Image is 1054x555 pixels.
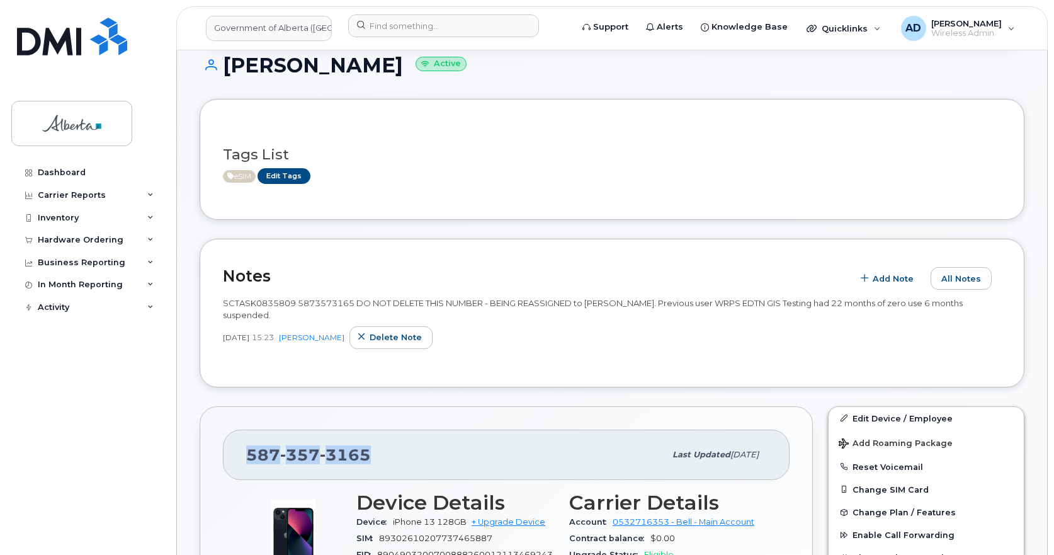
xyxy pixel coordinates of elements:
[356,534,379,543] span: SIM
[416,57,467,71] small: Active
[650,534,675,543] span: $0.00
[931,18,1002,28] span: [PERSON_NAME]
[892,16,1024,41] div: Arunajith Daylath
[223,332,249,343] span: [DATE]
[798,16,890,41] div: Quicklinks
[829,524,1024,546] button: Enable Call Forwarding
[941,273,981,285] span: All Notes
[853,530,955,540] span: Enable Call Forwarding
[613,517,754,527] a: 0532716353 - Bell - Main Account
[569,534,650,543] span: Contract balance
[657,21,683,33] span: Alerts
[258,168,310,184] a: Edit Tags
[246,445,371,464] span: 587
[223,266,846,285] h2: Notes
[931,267,992,290] button: All Notes
[672,450,730,459] span: Last updated
[200,54,1024,76] h1: [PERSON_NAME]
[569,491,767,514] h3: Carrier Details
[853,508,956,517] span: Change Plan / Features
[356,517,393,527] span: Device
[280,445,320,464] span: 357
[356,491,554,514] h3: Device Details
[574,14,637,40] a: Support
[829,455,1024,478] button: Reset Voicemail
[206,16,332,41] a: Government of Alberta (GOA)
[730,450,759,459] span: [DATE]
[829,430,1024,455] button: Add Roaming Package
[853,267,924,290] button: Add Note
[829,478,1024,501] button: Change SIM Card
[692,14,796,40] a: Knowledge Base
[711,21,788,33] span: Knowledge Base
[569,517,613,527] span: Account
[349,326,433,349] button: Delete note
[839,438,953,450] span: Add Roaming Package
[223,170,256,183] span: Active
[873,273,914,285] span: Add Note
[905,21,921,36] span: AD
[472,517,545,527] a: + Upgrade Device
[252,332,274,343] span: 15:23
[370,331,422,343] span: Delete note
[223,298,963,320] span: SCTASK0835809 5873573165 DO NOT DELETE THIS NUMBER - BEING REASSIGNED to [PERSON_NAME]. Previous ...
[593,21,628,33] span: Support
[829,407,1024,430] a: Edit Device / Employee
[379,534,492,543] span: 89302610207737465887
[931,28,1002,38] span: Wireless Admin
[320,445,371,464] span: 3165
[348,14,539,37] input: Find something...
[279,333,344,342] a: [PERSON_NAME]
[637,14,692,40] a: Alerts
[223,147,1001,163] h3: Tags List
[393,517,467,527] span: iPhone 13 128GB
[822,23,868,33] span: Quicklinks
[829,501,1024,524] button: Change Plan / Features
